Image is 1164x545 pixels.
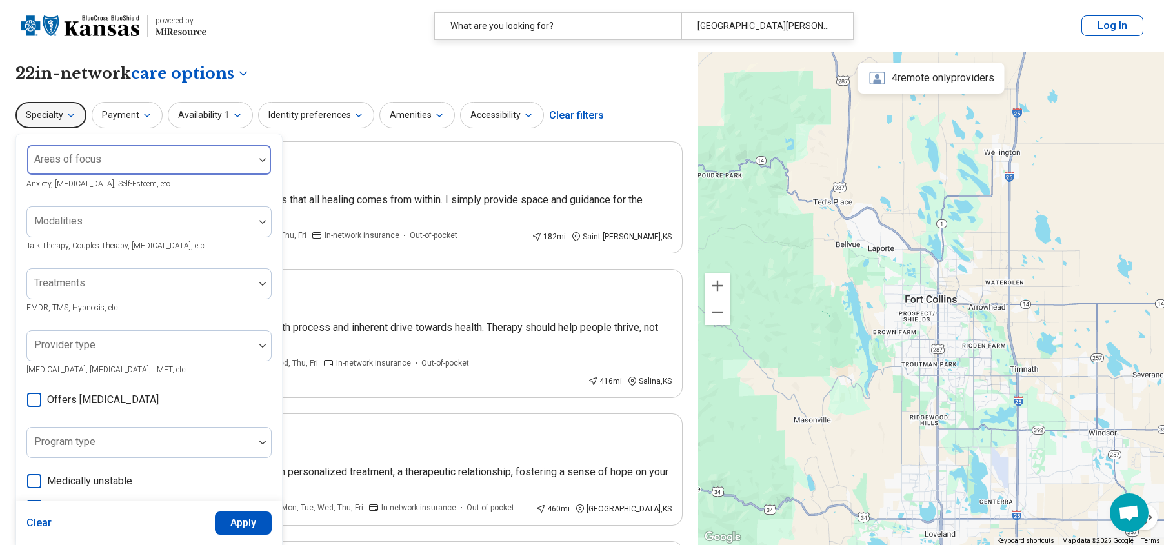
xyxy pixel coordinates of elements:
div: powered by [156,15,206,26]
div: Saint [PERSON_NAME] , KS [571,231,672,243]
button: Clear [26,511,52,535]
button: Log In [1081,15,1143,36]
span: Map data ©2025 Google [1062,537,1134,544]
button: Payment [92,102,163,128]
span: In-network insurance [381,502,456,513]
div: [GEOGRAPHIC_DATA] , KS [575,503,672,515]
button: Identity preferences [258,102,374,128]
span: [MEDICAL_DATA], [MEDICAL_DATA], LMFT, etc. [26,365,188,374]
button: Specialty [15,102,86,128]
div: 460 mi [536,503,570,515]
span: Out-of-pocket [467,502,514,513]
button: Accessibility [460,102,544,128]
span: Out-of-pocket [410,230,457,241]
span: Out-of-pocket [421,357,469,369]
label: Areas of focus [34,153,101,165]
span: 1 [225,108,230,122]
label: Provider type [34,339,95,351]
button: Apply [215,511,272,535]
span: Offers [MEDICAL_DATA] [47,392,159,408]
div: Clear filters [549,100,604,131]
span: Medically unstable [47,473,132,489]
label: Treatments [34,277,85,289]
button: Zoom in [705,273,730,299]
span: In-network insurance [325,230,399,241]
button: Care options [131,63,250,84]
span: Works Mon, Tue, Wed, Thu, Fri [259,502,363,513]
button: Amenities [379,102,455,128]
a: Open chat [1110,493,1149,532]
img: Blue Cross Blue Shield Kansas [21,10,139,41]
div: 4 remote only providers [858,63,1005,94]
label: Program type [34,435,95,448]
button: Zoom out [705,299,730,325]
h1: 22 in-network [15,63,250,84]
span: In-network insurance [336,357,411,369]
span: Talk Therapy, Couples Therapy, [MEDICAL_DATA], etc. [26,241,206,250]
span: care options [131,63,234,84]
p: It is my endeavor to empower my clients through personalized treatment, a therapeutic relationshi... [65,464,672,495]
div: Salina , KS [627,375,672,387]
p: My therapy style emphasizes the patient’s growth process and inherent drive towards health. Thera... [65,320,672,351]
span: Actively suicidal [47,499,121,515]
span: EMDR, TMS, Hypnosis, etc. [26,303,120,312]
a: Terms [1141,537,1160,544]
div: 416 mi [588,375,622,387]
label: Modalities [34,215,83,227]
a: Blue Cross Blue Shield Kansaspowered by [21,10,206,41]
p: I am a client-centered clinician who truly believes that all healing comes from within. I simply ... [65,192,672,223]
div: 182 mi [532,231,566,243]
div: [GEOGRAPHIC_DATA][PERSON_NAME], [GEOGRAPHIC_DATA] [681,13,845,39]
button: Availability1 [168,102,253,128]
div: What are you looking for? [435,13,681,39]
span: Anxiety, [MEDICAL_DATA], Self-Esteem, etc. [26,179,172,188]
